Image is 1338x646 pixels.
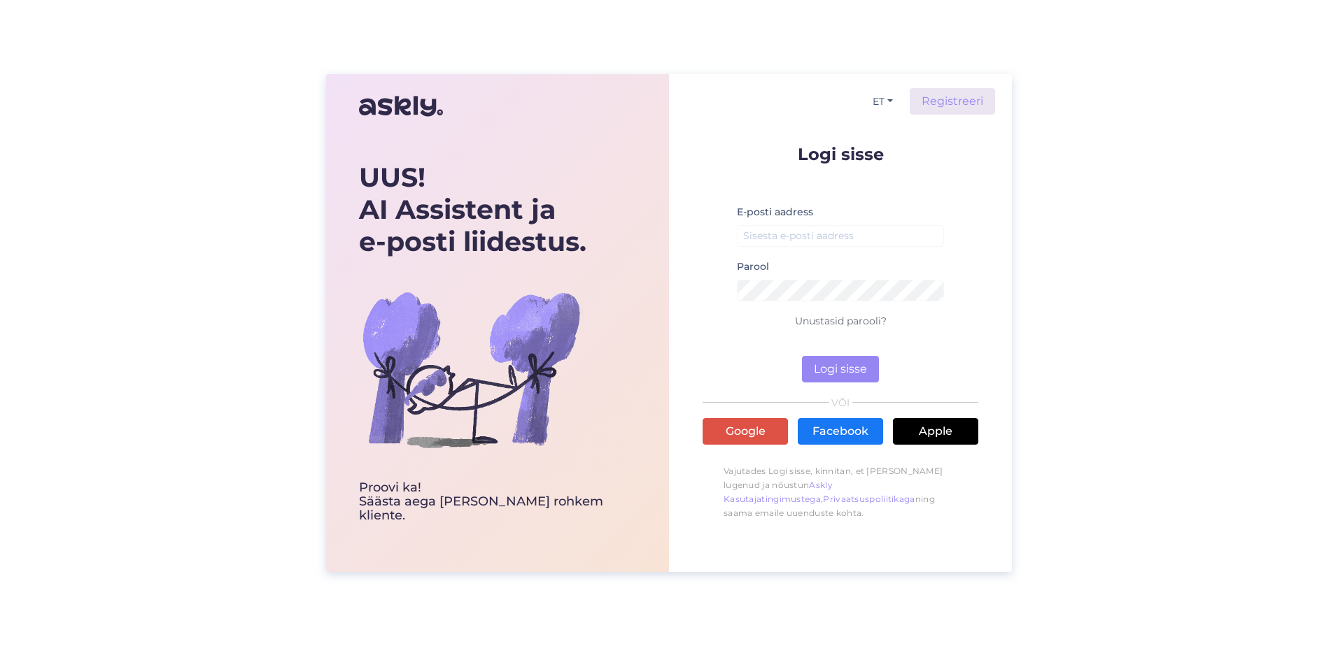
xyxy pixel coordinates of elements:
input: Sisesta e-posti aadress [737,225,944,247]
img: bg-askly [359,257,583,481]
div: UUS! AI Assistent ja e-posti liidestus. [359,161,636,257]
p: Vajutades Logi sisse, kinnitan, et [PERSON_NAME] lugenud ja nõustun , ning saama emaile uuenduste... [703,457,978,527]
div: Proovi ka! Säästa aega [PERSON_NAME] rohkem kliente. [359,481,636,522]
span: VÕI [829,398,852,408]
a: Privaatsuspoliitikaga [823,494,915,504]
label: E-posti aadress [737,205,813,220]
button: ET [867,92,899,112]
a: Unustasid parooli? [795,315,887,327]
p: Logi sisse [703,145,978,163]
a: Facebook [798,418,883,445]
label: Parool [737,259,769,274]
a: Apple [893,418,978,445]
a: Registreeri [910,88,995,115]
button: Logi sisse [802,356,879,382]
a: Google [703,418,788,445]
img: Askly [359,89,443,123]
